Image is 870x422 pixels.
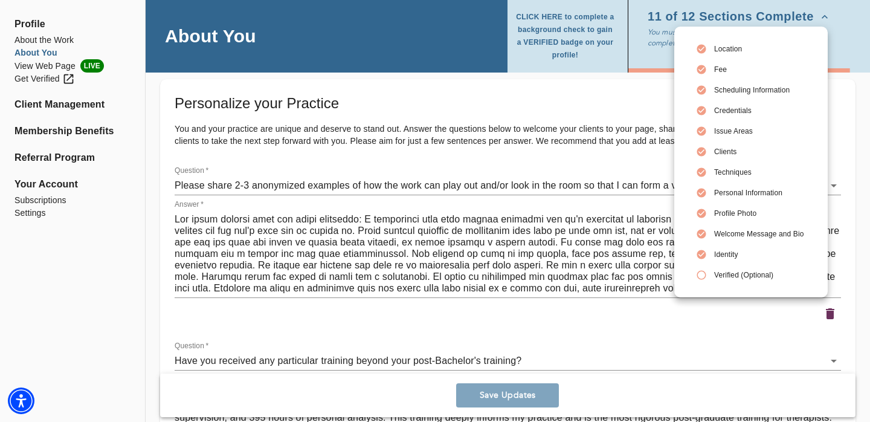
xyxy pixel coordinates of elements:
[714,44,804,54] span: Location
[714,229,804,239] span: Welcome Message and Bio
[714,249,804,260] span: Identity
[714,85,804,96] span: Scheduling Information
[8,388,34,414] div: Accessibility Menu
[714,187,804,198] span: Personal Information
[714,105,804,116] span: Credentials
[714,167,804,178] span: Techniques
[714,208,804,219] span: Profile Photo
[714,64,804,75] span: Fee
[714,146,804,157] span: Clients
[714,270,804,281] span: Verified (Optional)
[714,126,804,137] span: Issue Areas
